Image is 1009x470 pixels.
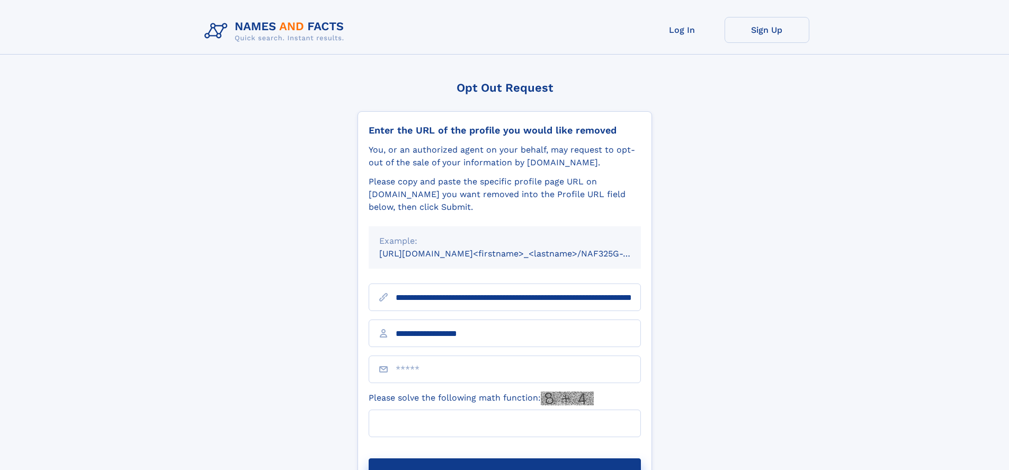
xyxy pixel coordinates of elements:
[369,175,641,214] div: Please copy and paste the specific profile page URL on [DOMAIN_NAME] you want removed into the Pr...
[379,235,630,247] div: Example:
[369,125,641,136] div: Enter the URL of the profile you would like removed
[379,249,661,259] small: [URL][DOMAIN_NAME]<firstname>_<lastname>/NAF325G-xxxxxxxx
[200,17,353,46] img: Logo Names and Facts
[369,392,594,405] label: Please solve the following math function:
[640,17,725,43] a: Log In
[358,81,652,94] div: Opt Out Request
[725,17,809,43] a: Sign Up
[369,144,641,169] div: You, or an authorized agent on your behalf, may request to opt-out of the sale of your informatio...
